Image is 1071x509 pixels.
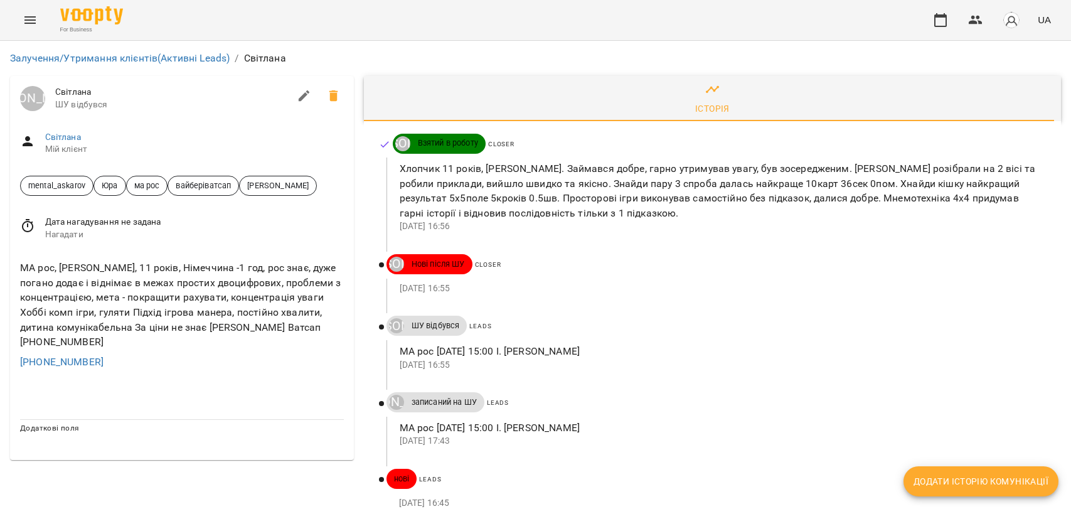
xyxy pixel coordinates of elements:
[55,99,289,111] span: ШУ відбувся
[235,51,238,66] li: /
[94,179,125,191] span: Юра
[400,161,1041,220] p: Хлопчик 11 років, [PERSON_NAME]. Займався добре, гарно утримував увагу, був зосередженим. [PERSON...
[395,136,410,151] div: ДТ Ірина Микитей
[393,136,410,151] a: ДТ [PERSON_NAME]
[475,261,501,268] span: Closer
[15,5,45,35] button: Menu
[240,179,316,191] span: [PERSON_NAME]
[386,395,404,410] a: [PERSON_NAME]
[903,466,1058,496] button: Додати історію комунікації
[386,318,404,333] a: ДТ [PERSON_NAME]
[127,179,168,191] span: ма рос
[404,397,484,408] span: записаний на ШУ
[244,51,286,66] p: Світлана
[389,257,404,272] div: ДТ Ірина Микитей
[400,282,1041,295] p: [DATE] 16:55
[21,179,93,191] span: mental_askarov
[18,258,346,351] div: МА рос, [PERSON_NAME], 11 років, Німеччина -1 год, рос знає, дуже погано додає і віднімає в межах...
[60,6,123,24] img: Voopty Logo
[400,435,1041,447] p: [DATE] 17:43
[469,323,491,330] span: Leads
[1038,13,1051,26] span: UA
[410,137,486,149] span: Взятий в роботу
[400,344,1041,359] p: МА рос [DATE] 15:00 І. [PERSON_NAME]
[386,257,404,272] a: ДТ [PERSON_NAME]
[487,399,509,406] span: Leads
[10,51,1061,66] nav: breadcrumb
[45,216,344,228] span: Дата нагадування не задана
[60,26,123,34] span: For Business
[1003,11,1020,29] img: avatar_s.png
[10,52,230,64] a: Залучення/Утримання клієнтів(Активні Leads)
[168,179,238,191] span: вайберіватсап
[404,259,472,270] span: Нові після ШУ
[400,220,1041,233] p: [DATE] 16:56
[914,474,1048,489] span: Додати історію комунікації
[389,318,404,333] div: ДТ Ірина Микитей
[45,132,81,142] a: Світлана
[20,424,79,432] span: Додаткові поля
[20,86,45,111] a: [PERSON_NAME]
[695,101,730,116] div: Історія
[404,320,467,331] span: ШУ відбувся
[400,359,1041,372] p: [DATE] 16:55
[389,395,404,410] div: Юрій Тимочко
[386,473,417,485] span: нові
[488,141,514,147] span: Closer
[45,143,344,156] span: Мій клієнт
[45,228,344,241] span: Нагадати
[55,86,289,99] span: Світлана
[20,356,104,368] a: [PHONE_NUMBER]
[20,86,45,111] div: Юрій Тимочко
[400,421,1041,436] p: МА рос [DATE] 15:00 І. [PERSON_NAME]
[1033,8,1056,31] button: UA
[419,476,441,483] span: Leads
